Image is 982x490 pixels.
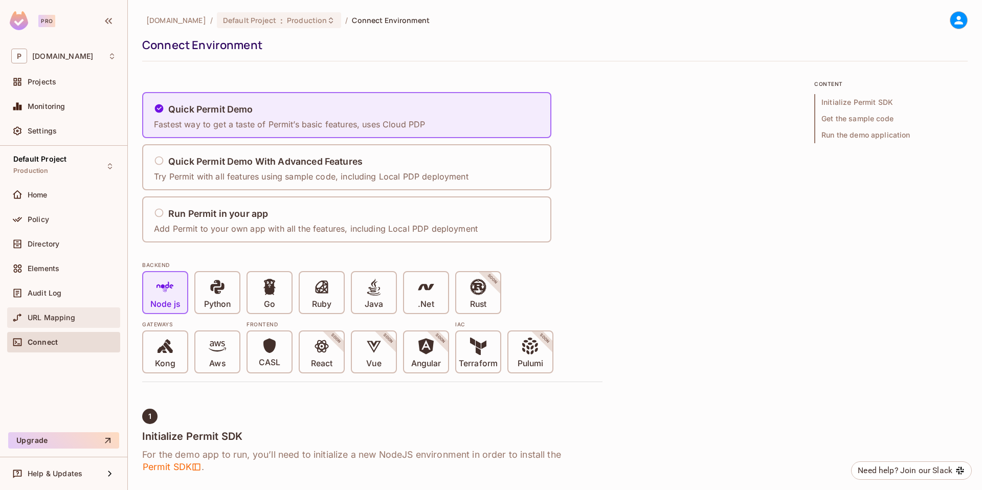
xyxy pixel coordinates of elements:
[455,320,553,328] div: IAC
[154,119,425,130] p: Fastest way to get a taste of Permit’s basic features, uses Cloud PDP
[814,110,968,127] span: Get the sample code
[264,299,275,309] p: Go
[28,78,56,86] span: Projects
[142,320,240,328] div: Gateways
[28,264,59,273] span: Elements
[142,261,602,269] div: BACKEND
[525,319,565,359] span: SOON
[146,15,206,25] span: the active workspace
[366,359,381,369] p: Vue
[11,49,27,63] span: P
[28,470,82,478] span: Help & Updates
[311,359,332,369] p: React
[142,37,963,53] div: Connect Environment
[28,338,58,346] span: Connect
[518,359,543,369] p: Pulumi
[345,15,348,25] li: /
[418,299,434,309] p: .Net
[365,299,383,309] p: Java
[316,319,356,359] span: SOON
[280,16,283,25] span: :
[814,127,968,143] span: Run the demo application
[312,299,331,309] p: Ruby
[247,320,449,328] div: Frontend
[473,259,512,299] span: SOON
[38,15,55,27] div: Pro
[142,430,602,442] h4: Initialize Permit SDK
[28,191,48,199] span: Home
[814,80,968,88] p: content
[858,464,952,477] div: Need help? Join our Slack
[814,94,968,110] span: Initialize Permit SDK
[470,299,486,309] p: Rust
[168,157,363,167] h5: Quick Permit Demo With Advanced Features
[28,289,61,297] span: Audit Log
[259,358,280,368] p: CASL
[154,171,468,182] p: Try Permit with all features using sample code, including Local PDP deployment
[142,461,202,473] span: Permit SDK
[150,299,180,309] p: Node js
[32,52,93,60] span: Workspace: permit.io
[168,104,253,115] h5: Quick Permit Demo
[287,15,327,25] span: Production
[13,167,49,175] span: Production
[459,359,498,369] p: Terraform
[155,359,175,369] p: Kong
[209,359,225,369] p: Aws
[28,215,49,224] span: Policy
[8,432,119,449] button: Upgrade
[28,102,65,110] span: Monitoring
[204,299,231,309] p: Python
[210,15,213,25] li: /
[352,15,430,25] span: Connect Environment
[28,240,59,248] span: Directory
[148,412,151,420] span: 1
[142,449,602,473] h6: For the demo app to run, you’ll need to initialize a new NodeJS environment in order to install t...
[411,359,441,369] p: Angular
[420,319,460,359] span: SOON
[168,209,268,219] h5: Run Permit in your app
[13,155,66,163] span: Default Project
[154,223,478,234] p: Add Permit to your own app with all the features, including Local PDP deployment
[28,127,57,135] span: Settings
[223,15,276,25] span: Default Project
[28,314,75,322] span: URL Mapping
[368,319,408,359] span: SOON
[10,11,28,30] img: SReyMgAAAABJRU5ErkJggg==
